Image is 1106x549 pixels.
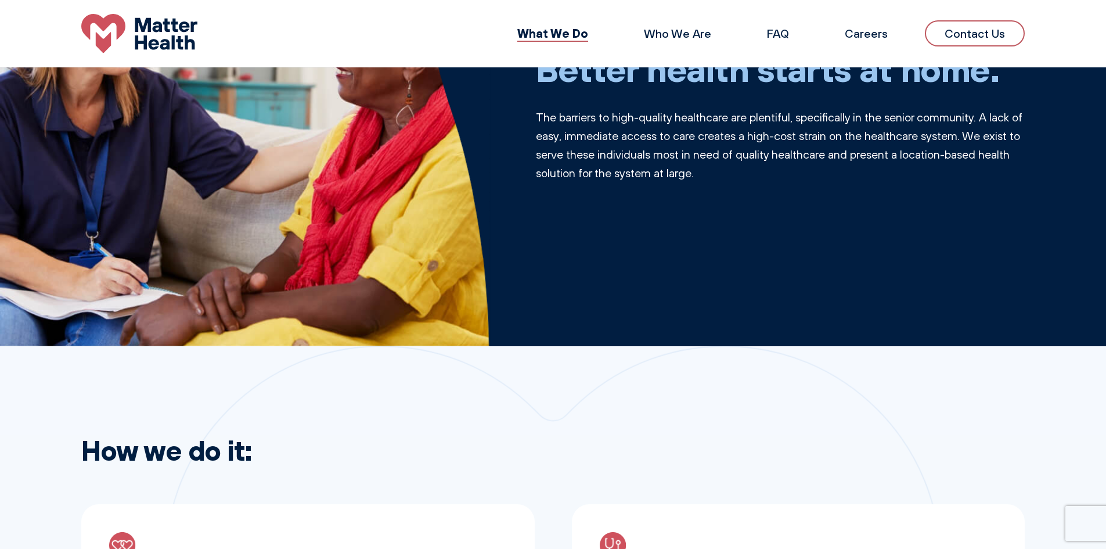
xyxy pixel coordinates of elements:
[925,20,1025,46] a: Contact Us
[81,433,1025,467] h2: How we do it:
[767,26,789,41] a: FAQ
[845,26,888,41] a: Careers
[536,48,1025,89] h1: Better health starts at home.
[644,26,711,41] a: Who We Are
[517,26,588,41] a: What We Do
[536,108,1025,182] p: The barriers to high-quality healthcare are plentiful, specifically in the senior community. A la...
